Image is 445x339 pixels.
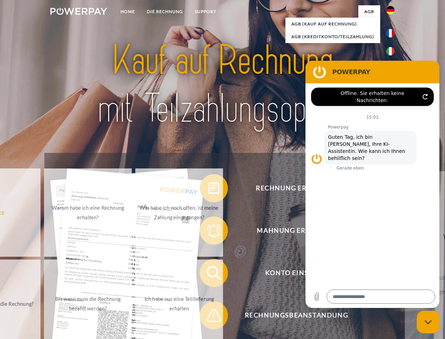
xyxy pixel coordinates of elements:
div: Bis wann muss die Rechnung bezahlt werden? [48,294,128,313]
button: Rechnungsbeanstandung [200,301,383,329]
a: AGB (Kreditkonto/Teilzahlung) [285,30,380,43]
div: Was habe ich noch offen, ist meine Zahlung eingegangen? [140,203,219,222]
a: Was habe ich noch offen, ist meine Zahlung eingegangen? [135,168,223,257]
a: AGB (Kauf auf Rechnung) [285,18,380,30]
img: de [386,6,395,14]
iframe: Messaging-Fenster [305,61,439,308]
img: title-powerpay_de.svg [67,34,378,135]
img: it [386,47,395,55]
div: Ich habe nur eine Teillieferung erhalten [140,294,219,313]
span: Rechnungsbeanstandung [210,301,383,329]
a: SUPPORT [189,5,222,18]
button: Konto einsehen [200,259,383,287]
iframe: Schaltfläche zum Öffnen des Messaging-Fensters; Konversation läuft [417,311,439,333]
a: agb [358,5,380,18]
img: fr [386,29,395,37]
a: Home [115,5,141,18]
span: Konto einsehen [210,259,383,287]
a: DIE RECHNUNG [141,5,189,18]
div: Warum habe ich eine Rechnung erhalten? [48,203,128,222]
img: logo-powerpay-white.svg [50,8,107,15]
